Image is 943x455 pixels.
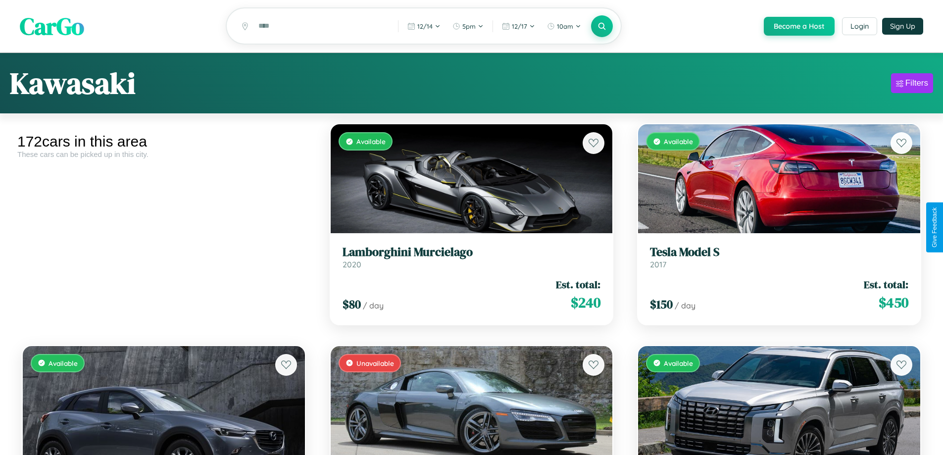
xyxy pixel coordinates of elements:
[10,63,136,103] h1: Kawasaki
[512,22,527,30] span: 12 / 17
[402,18,446,34] button: 12/14
[905,78,928,88] div: Filters
[650,259,666,269] span: 2017
[462,22,476,30] span: 5pm
[356,137,386,146] span: Available
[664,137,693,146] span: Available
[20,10,84,43] span: CarGo
[879,293,908,312] span: $ 450
[842,17,877,35] button: Login
[343,259,361,269] span: 2020
[557,22,573,30] span: 10am
[764,17,835,36] button: Become a Host
[17,150,310,158] div: These cars can be picked up in this city.
[417,22,433,30] span: 12 / 14
[882,18,923,35] button: Sign Up
[497,18,540,34] button: 12/17
[675,301,695,310] span: / day
[650,296,673,312] span: $ 150
[343,245,601,259] h3: Lamborghini Murcielago
[49,359,78,367] span: Available
[571,293,600,312] span: $ 240
[447,18,489,34] button: 5pm
[542,18,586,34] button: 10am
[343,245,601,269] a: Lamborghini Murcielago2020
[363,301,384,310] span: / day
[931,207,938,248] div: Give Feedback
[17,133,310,150] div: 172 cars in this area
[556,277,600,292] span: Est. total:
[650,245,908,259] h3: Tesla Model S
[650,245,908,269] a: Tesla Model S2017
[356,359,394,367] span: Unavailable
[343,296,361,312] span: $ 80
[891,73,933,93] button: Filters
[664,359,693,367] span: Available
[864,277,908,292] span: Est. total:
